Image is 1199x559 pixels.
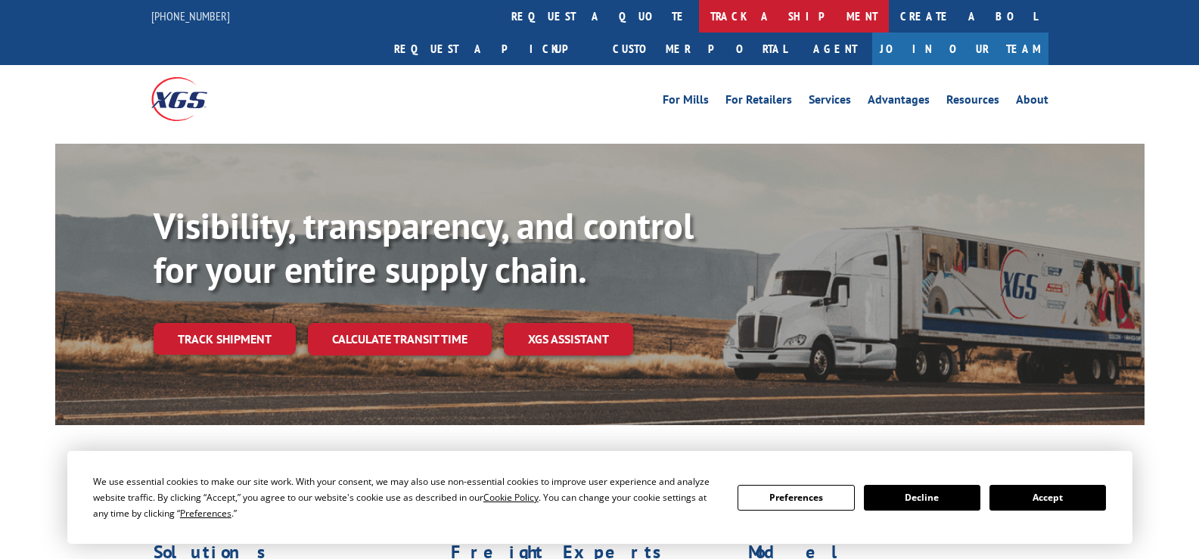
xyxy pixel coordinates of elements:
[180,507,231,520] span: Preferences
[601,33,798,65] a: Customer Portal
[989,485,1106,511] button: Accept
[504,323,633,356] a: XGS ASSISTANT
[154,202,694,293] b: Visibility, transparency, and control for your entire supply chain.
[809,94,851,110] a: Services
[93,474,719,521] div: We use essential cookies to make our site work. With your consent, we may also use non-essential ...
[151,8,230,23] a: [PHONE_NUMBER]
[946,94,999,110] a: Resources
[383,33,601,65] a: Request a pickup
[483,491,539,504] span: Cookie Policy
[67,451,1132,544] div: Cookie Consent Prompt
[868,94,930,110] a: Advantages
[154,323,296,355] a: Track shipment
[872,33,1048,65] a: Join Our Team
[864,485,980,511] button: Decline
[1016,94,1048,110] a: About
[308,323,492,356] a: Calculate transit time
[663,94,709,110] a: For Mills
[798,33,872,65] a: Agent
[738,485,854,511] button: Preferences
[725,94,792,110] a: For Retailers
